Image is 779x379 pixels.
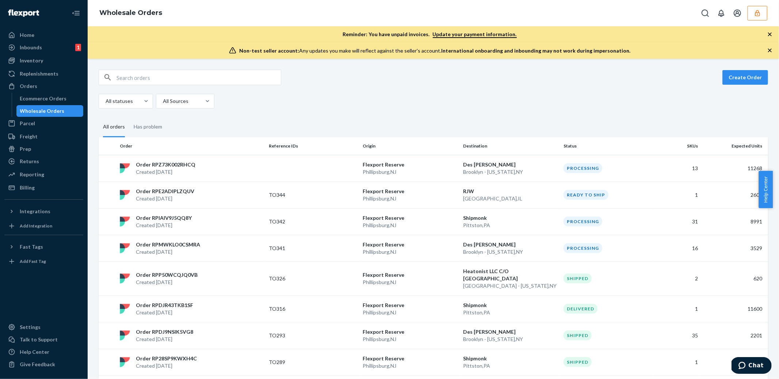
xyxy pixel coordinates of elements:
[732,357,772,375] iframe: Opens a widget where you can chat to one of our agents
[463,309,558,316] p: Pittston , PA
[20,107,65,115] div: Wholesale Orders
[463,362,558,370] p: Pittston , PA
[20,184,35,191] div: Billing
[363,222,457,229] p: Phillipsburg , NJ
[136,328,193,336] p: Order RPDJ9NSIK5VG8
[698,6,713,20] button: Open Search Box
[239,47,299,54] span: Non-test seller account:
[654,349,701,375] td: 1
[99,9,162,17] a: Wholesale Orders
[269,218,327,225] p: TO342
[20,243,43,250] div: Fast Tags
[269,275,327,282] p: TO326
[120,190,130,200] img: flexport logo
[463,355,558,362] p: Shipmonk
[363,302,457,309] p: Flexport Reserve
[564,273,592,283] div: Shipped
[654,137,701,155] th: SKUs
[701,208,768,235] td: 8991
[20,171,44,178] div: Reporting
[363,355,457,362] p: Flexport Reserve
[105,97,106,105] input: All statuses
[714,6,729,20] button: Open notifications
[120,304,130,314] img: flexport logo
[20,44,42,51] div: Inbounds
[701,295,768,322] td: 11600
[4,241,83,253] button: Fast Tags
[136,241,200,248] p: Order RPMWKLO0CSMRA
[654,261,701,295] td: 2
[136,195,194,202] p: Created [DATE]
[136,161,195,168] p: Order RPZ73K002RHCQ
[363,336,457,343] p: Phillipsburg , NJ
[463,328,558,336] p: Des [PERSON_NAME]
[564,330,592,340] div: Shipped
[4,29,83,41] a: Home
[16,105,84,117] a: Wholesale Orders
[363,279,457,286] p: Phillipsburg , NJ
[20,120,35,127] div: Parcel
[701,349,768,375] td: 12750
[20,324,41,331] div: Settings
[654,322,701,349] td: 35
[701,137,768,155] th: Expected Units
[120,330,130,341] img: flexport logo
[4,68,83,80] a: Replenishments
[463,168,558,176] p: Brooklyn - [US_STATE] , NY
[654,235,701,261] td: 16
[4,55,83,66] a: Inventory
[269,245,327,252] p: TO341
[654,181,701,208] td: 1
[759,171,773,208] button: Help Center
[463,214,558,222] p: Shipmonk
[120,163,130,173] img: flexport logo
[561,137,654,155] th: Status
[162,97,163,105] input: All Sources
[269,332,327,339] p: TO293
[4,131,83,142] a: Freight
[564,163,602,173] div: Processing
[4,359,83,370] button: Give Feedback
[722,70,768,85] button: Create Order
[463,336,558,343] p: Brooklyn - [US_STATE] , NY
[463,161,558,168] p: Des [PERSON_NAME]
[564,357,592,367] div: Shipped
[117,137,266,155] th: Order
[363,214,457,222] p: Flexport Reserve
[654,295,701,322] td: 1
[4,143,83,155] a: Prep
[20,258,46,264] div: Add Fast Tag
[730,6,745,20] button: Open account menu
[120,273,130,284] img: flexport logo
[69,6,83,20] button: Close Navigation
[363,248,457,256] p: Phillipsburg , NJ
[701,181,768,208] td: 2600
[463,188,558,195] p: RJW
[343,31,517,38] p: Reminder: You have unpaid invoices.
[363,188,457,195] p: Flexport Reserve
[701,261,768,295] td: 620
[269,191,327,199] p: TO344
[93,3,168,24] ol: breadcrumbs
[4,334,83,345] button: Talk to Support
[360,137,460,155] th: Origin
[433,31,517,38] a: Update your payment information.
[4,346,83,358] a: Help Center
[363,328,457,336] p: Flexport Reserve
[463,241,558,248] p: Des [PERSON_NAME]
[4,156,83,167] a: Returns
[16,93,84,104] a: Ecommerce Orders
[701,322,768,349] td: 2201
[20,361,55,368] div: Give Feedback
[363,362,457,370] p: Phillipsburg , NJ
[136,279,198,286] p: Created [DATE]
[4,220,83,232] a: Add Integration
[269,359,327,366] p: TO289
[20,133,38,140] div: Freight
[463,302,558,309] p: Shipmonk
[4,182,83,194] a: Billing
[136,336,193,343] p: Created [DATE]
[363,195,457,202] p: Phillipsburg , NJ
